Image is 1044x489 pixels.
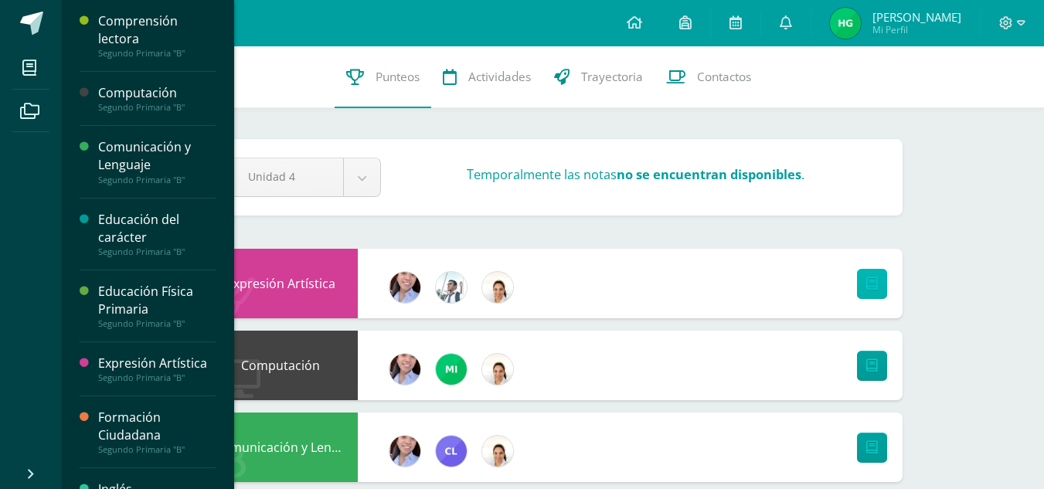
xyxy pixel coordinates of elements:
[98,355,216,383] a: Expresión ArtísticaSegundo Primaria "B"
[203,413,358,482] div: Comunicación y Lenguaje
[98,444,216,455] div: Segundo Primaria "B"
[830,8,861,39] img: ea721b6879e0d0c37d67d45182817ded.png
[98,211,216,257] a: Educación del carácterSegundo Primaria "B"
[98,102,216,113] div: Segundo Primaria "B"
[98,12,216,48] div: Comprensión lectora
[376,69,420,85] span: Punteos
[468,69,531,85] span: Actividades
[98,372,216,383] div: Segundo Primaria "B"
[98,283,216,329] a: Educación Física PrimariaSegundo Primaria "B"
[98,409,216,455] a: Formación CiudadanaSegundo Primaria "B"
[431,46,542,108] a: Actividades
[436,354,467,385] img: c0bc5b3ae419b3647d5e54388e607386.png
[98,175,216,185] div: Segundo Primaria "B"
[335,46,431,108] a: Punteos
[203,331,358,400] div: Computación
[697,69,751,85] span: Contactos
[482,354,513,385] img: 1b1251ea9f444567f905a481f694c0cf.png
[98,48,216,59] div: Segundo Primaria "B"
[98,138,216,174] div: Comunicación y Lenguaje
[872,23,961,36] span: Mi Perfil
[248,158,324,195] span: Unidad 4
[389,354,420,385] img: f40ab776e133598a06cc6745553dbff1.png
[617,165,801,183] strong: no se encuentran disponibles
[229,158,380,196] a: Unidad 4
[98,211,216,246] div: Educación del carácter
[389,436,420,467] img: f40ab776e133598a06cc6745553dbff1.png
[581,69,643,85] span: Trayectoria
[482,272,513,303] img: 1b1251ea9f444567f905a481f694c0cf.png
[98,355,216,372] div: Expresión Artística
[98,318,216,329] div: Segundo Primaria "B"
[98,84,216,102] div: Computación
[98,409,216,444] div: Formación Ciudadana
[389,272,420,303] img: f40ab776e133598a06cc6745553dbff1.png
[482,436,513,467] img: 1b1251ea9f444567f905a481f694c0cf.png
[655,46,763,108] a: Contactos
[98,12,216,59] a: Comprensión lectoraSegundo Primaria "B"
[98,283,216,318] div: Educación Física Primaria
[436,272,467,303] img: 51441d6dd36061300e3a4a53edaa07ef.png
[467,165,804,183] h3: Temporalmente las notas .
[98,246,216,257] div: Segundo Primaria "B"
[98,84,216,113] a: ComputaciónSegundo Primaria "B"
[98,138,216,185] a: Comunicación y LenguajeSegundo Primaria "B"
[872,9,961,25] span: [PERSON_NAME]
[542,46,655,108] a: Trayectoria
[203,249,358,318] div: Expresión Artística
[436,436,467,467] img: 60e3df7263205da4b869f1d2303cc181.png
